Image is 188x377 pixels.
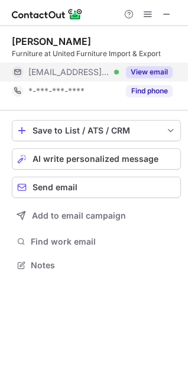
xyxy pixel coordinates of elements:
button: Notes [12,257,181,274]
button: AI write personalized message [12,148,181,170]
span: Send email [33,183,77,192]
button: Reveal Button [126,66,173,78]
button: Reveal Button [126,85,173,97]
button: Find work email [12,233,181,250]
span: Notes [31,260,176,271]
button: Add to email campaign [12,205,181,226]
span: Find work email [31,236,176,247]
img: ContactOut v5.3.10 [12,7,83,21]
div: Furniture at United Furniture Import & Export [12,48,181,59]
div: [PERSON_NAME] [12,35,91,47]
button: save-profile-one-click [12,120,181,141]
button: Send email [12,177,181,198]
div: Save to List / ATS / CRM [33,126,160,135]
span: AI write personalized message [33,154,158,164]
span: Add to email campaign [32,211,126,220]
span: [EMAIL_ADDRESS][DOMAIN_NAME] [28,67,110,77]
